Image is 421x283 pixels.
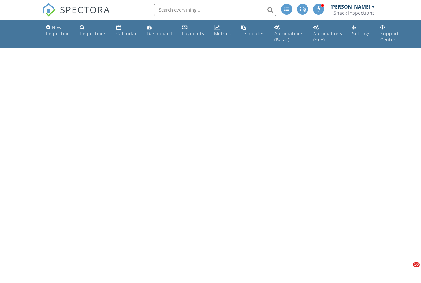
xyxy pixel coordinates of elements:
a: Metrics [212,22,233,39]
a: Payments [180,22,207,39]
img: The Best Home Inspection Software - Spectora [42,3,56,17]
a: Support Center [378,22,401,46]
div: Support Center [380,31,399,43]
div: Settings [352,31,371,36]
a: Automations (Advanced) [311,22,345,46]
a: New Inspection [43,22,73,39]
a: Automations (Basic) [272,22,306,46]
div: Calendar [116,31,137,36]
a: Templates [238,22,267,39]
div: [PERSON_NAME] [330,4,370,10]
div: Payments [182,31,204,36]
a: Dashboard [144,22,175,39]
span: SPECTORA [60,3,110,16]
div: Templates [241,31,265,36]
div: Dashboard [147,31,172,36]
div: Shack Inspections [333,10,375,16]
div: Automations (Basic) [274,31,304,43]
div: New Inspection [46,24,70,36]
a: Settings [350,22,373,39]
div: Automations (Adv) [313,31,342,43]
input: Search everything... [154,4,276,16]
iframe: Intercom live chat [400,262,415,277]
span: 10 [413,262,420,267]
a: Calendar [114,22,140,39]
a: SPECTORA [42,8,110,21]
div: Inspections [80,31,106,36]
div: Metrics [214,31,231,36]
a: Inspections [77,22,109,39]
